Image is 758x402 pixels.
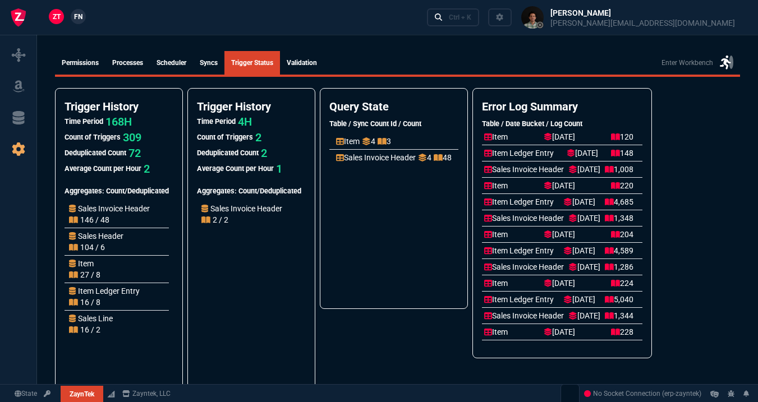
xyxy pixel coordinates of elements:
[69,242,105,253] p: 104 / 6
[69,269,100,280] p: 27 / 8
[105,114,132,130] p: 168H
[544,278,576,289] p: [DATE]
[605,245,633,256] p: 4,589
[605,294,633,305] p: 5,040
[362,136,375,147] p: 4
[255,130,261,145] p: 2
[563,343,595,354] p: [DATE]
[544,326,576,338] p: [DATE]
[563,196,595,207] p: [DATE]
[584,390,701,398] span: No Socket Connection (erp-zayntek)
[69,297,100,308] p: 16 / 8
[568,261,600,272] p: [DATE]
[69,324,100,335] p: 16 / 2
[611,147,633,159] p: 148
[611,131,633,142] p: 120
[150,51,193,75] a: Scheduler
[144,161,150,177] p: 2
[40,389,54,399] a: API TOKEN
[197,163,274,174] h5: Average Count per Hour
[197,100,306,114] h4: Trigger History
[563,245,595,256] p: [DATE]
[69,313,113,324] p: Sales Line
[69,230,123,242] p: Sales Header
[329,118,458,129] h5: Table / Sync Count Id / Count
[568,212,600,224] p: [DATE]
[611,180,633,191] p: 220
[605,212,633,224] p: 1,348
[197,147,259,158] h5: Deduplicated Count
[661,58,713,68] p: Enter Workbench
[65,100,173,114] h4: Trigger History
[605,196,633,207] p: 4,685
[605,261,633,272] p: 1,286
[484,245,554,256] p: Item Ledger Entry
[605,310,633,321] p: 1,344
[128,145,141,161] p: 72
[482,100,643,114] h4: Error Log Summary
[261,145,267,161] p: 2
[605,164,633,175] p: 1,008
[65,186,169,196] h5: Aggregates: Count/Deduplicated
[484,229,508,240] p: Item
[484,164,564,175] p: Sales Invoice Header
[484,180,508,191] p: Item
[336,152,416,163] p: Sales Invoice Header
[563,294,595,305] p: [DATE]
[65,132,121,142] h5: Count of Triggers
[449,13,471,22] div: Ctrl + K
[611,326,633,338] p: 228
[74,12,82,22] span: FN
[484,343,554,354] p: Item Ledger Entry
[484,196,554,207] p: Item Ledger Entry
[329,100,458,114] h4: Query State
[567,147,599,159] p: [DATE]
[484,147,554,159] p: Item Ledger Entry
[105,51,150,75] a: Processes
[568,310,600,321] p: [DATE]
[378,136,391,147] p: 3
[482,118,643,129] h5: Table / Date Bucket / Log Count
[65,163,141,174] h5: Average Count per Hour
[224,51,280,75] a: Trigger Status
[434,152,452,163] p: 48
[193,51,224,75] a: syncs
[69,285,140,297] p: Item Ledger Entry
[65,116,103,127] h5: Time Period
[276,161,282,177] p: 1
[53,12,61,22] span: ZT
[55,51,105,75] a: Permissions
[484,278,508,289] p: Item
[484,294,554,305] p: Item Ledger Entry
[568,164,600,175] p: [DATE]
[484,131,508,142] p: Item
[484,261,564,272] p: Sales Invoice Header
[544,180,576,191] p: [DATE]
[69,258,100,269] p: Item
[544,229,576,240] p: [DATE]
[484,310,564,321] p: Sales Invoice Header
[119,389,174,399] a: msbcCompanyName
[720,54,733,72] nx-icon: Enter Workbench
[336,136,360,147] p: Item
[611,278,633,289] p: 224
[65,147,126,158] h5: Deduplicated Count
[11,389,40,399] a: Global State
[484,212,564,224] p: Sales Invoice Header
[201,214,228,225] p: 2 / 2
[69,214,109,225] p: 146 / 48
[69,203,150,214] p: Sales Invoice Header
[280,51,324,75] a: Validation
[123,130,141,145] p: 309
[201,203,282,214] p: Sales Invoice Header
[544,131,576,142] p: [DATE]
[197,116,236,127] h5: Time Period
[611,229,633,240] p: 204
[197,132,253,142] h5: Count of Triggers
[197,186,301,196] h5: Aggregates: Count/Deduplicated
[484,326,508,338] p: Item
[418,152,431,163] p: 4
[605,343,633,354] p: 5,017
[238,114,252,130] p: 4H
